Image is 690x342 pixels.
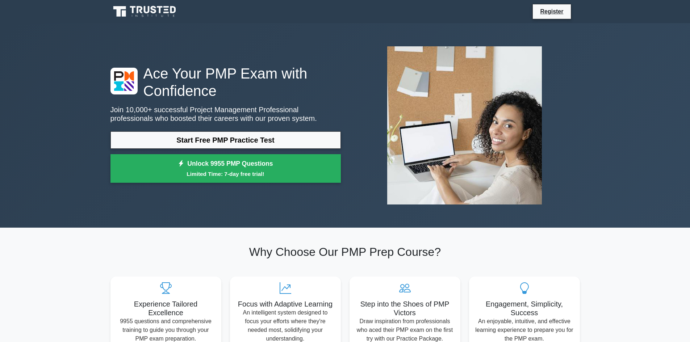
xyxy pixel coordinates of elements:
[116,300,216,317] h5: Experience Tailored Excellence
[236,300,335,308] h5: Focus with Adaptive Learning
[536,7,568,16] a: Register
[110,245,580,259] h2: Why Choose Our PMP Prep Course?
[110,131,341,149] a: Start Free PMP Practice Test
[120,170,332,178] small: Limited Time: 7-day free trial!
[110,65,341,100] h1: Ace Your PMP Exam with Confidence
[475,300,574,317] h5: Engagement, Simplicity, Success
[110,105,341,123] p: Join 10,000+ successful Project Management Professional professionals who boosted their careers w...
[355,300,455,317] h5: Step into the Shoes of PMP Victors
[110,154,341,183] a: Unlock 9955 PMP QuestionsLimited Time: 7-day free trial!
